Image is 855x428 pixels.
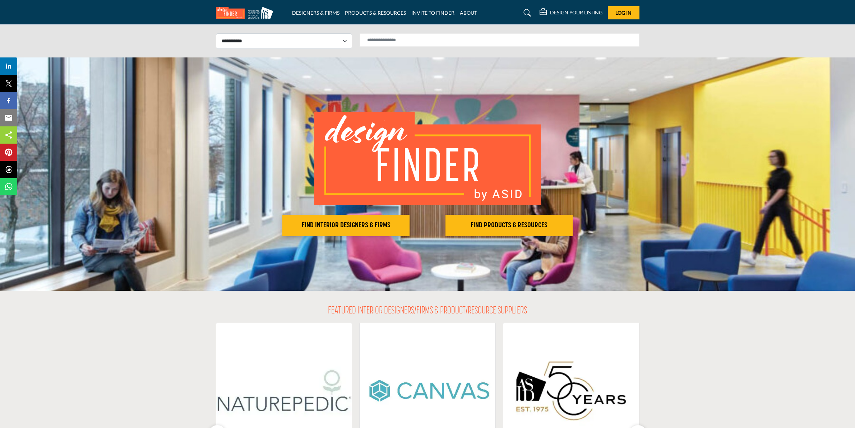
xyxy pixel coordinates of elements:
[285,221,407,230] h2: FIND INTERIOR DESIGNERS & FIRMS
[314,112,541,205] img: image
[608,6,639,19] button: Log In
[517,7,536,19] a: Search
[615,10,632,16] span: Log In
[292,10,339,16] a: DESIGNERS & FIRMS
[282,215,410,236] button: FIND INTERIOR DESIGNERS & FIRMS
[328,305,527,317] h2: FEATURED INTERIOR DESIGNERS/FIRMS & PRODUCT/RESOURCE SUPPLIERS
[216,33,352,49] select: Select Listing Type Dropdown
[550,9,602,16] h5: DESIGN YOUR LISTING
[360,33,639,47] input: Search Solutions
[411,10,454,16] a: INVITE TO FINDER
[445,215,573,236] button: FIND PRODUCTS & RESOURCES
[345,10,406,16] a: PRODUCTS & RESOURCES
[448,221,570,230] h2: FIND PRODUCTS & RESOURCES
[460,10,477,16] a: ABOUT
[540,9,602,17] div: DESIGN YOUR LISTING
[216,7,277,19] img: Site Logo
